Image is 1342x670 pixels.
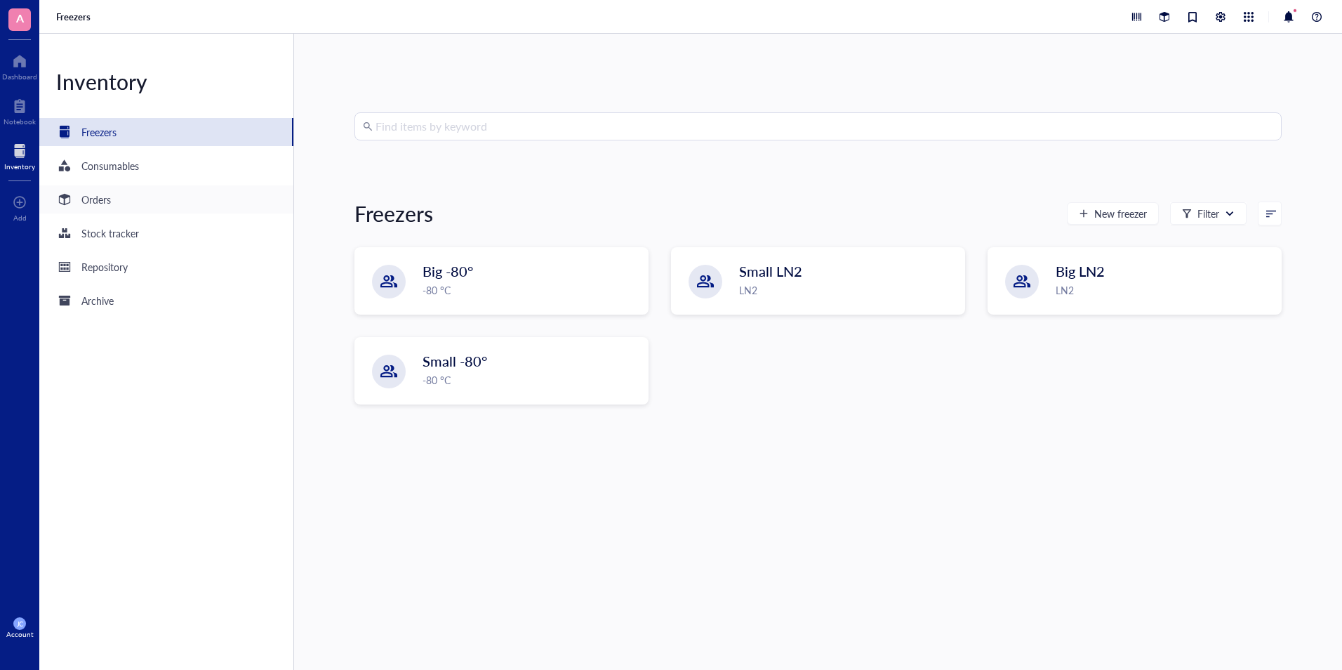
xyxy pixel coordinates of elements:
[6,630,34,638] div: Account
[2,72,37,81] div: Dashboard
[354,199,433,228] div: Freezers
[423,261,473,281] span: Big -80°
[1094,208,1147,219] span: New freezer
[81,124,117,140] div: Freezers
[1056,282,1273,298] div: LN2
[81,225,139,241] div: Stock tracker
[39,185,293,214] a: Orders
[39,287,293,315] a: Archive
[16,9,24,27] span: A
[739,282,956,298] div: LN2
[4,140,35,171] a: Inventory
[1197,206,1219,221] div: Filter
[739,261,802,281] span: Small LN2
[2,50,37,81] a: Dashboard
[4,162,35,171] div: Inventory
[39,219,293,247] a: Stock tracker
[423,372,639,388] div: -80 °C
[4,117,36,126] div: Notebook
[39,152,293,180] a: Consumables
[16,620,23,628] span: JC
[81,259,128,275] div: Repository
[1067,202,1159,225] button: New freezer
[39,67,293,96] div: Inventory
[39,118,293,146] a: Freezers
[423,282,639,298] div: -80 °C
[4,95,36,126] a: Notebook
[56,11,93,23] a: Freezers
[39,253,293,281] a: Repository
[423,351,487,371] span: Small -80°
[13,214,27,222] div: Add
[81,158,139,173] div: Consumables
[1056,261,1105,281] span: Big LN2
[81,293,114,308] div: Archive
[81,192,111,207] div: Orders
